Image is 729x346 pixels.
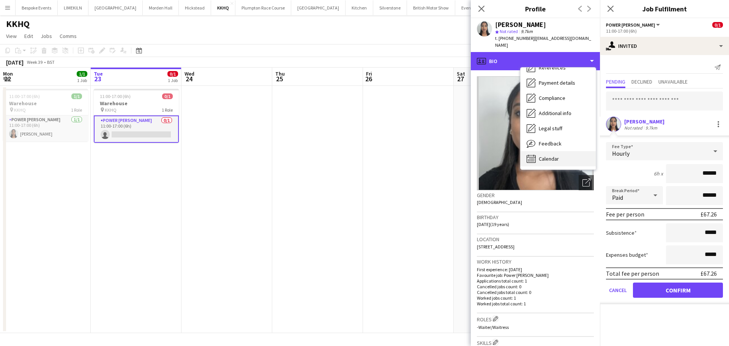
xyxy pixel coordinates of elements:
[600,37,729,55] div: Invited
[606,28,723,34] div: 11:00-17:00 (6h)
[365,74,372,83] span: 26
[539,79,575,86] span: Payment details
[3,115,88,141] app-card-role: Power [PERSON_NAME]1/111:00-17:00 (6h)[PERSON_NAME]
[291,0,346,15] button: [GEOGRAPHIC_DATA]
[21,31,36,41] a: Edit
[14,107,26,113] span: KKHQ
[6,18,30,30] h1: KKHQ
[185,70,194,77] span: Wed
[3,89,88,141] app-job-card: 11:00-17:00 (6h)1/1Warehouse KKHQ1 RolePower [PERSON_NAME]1/111:00-17:00 (6h)[PERSON_NAME]
[495,21,546,28] div: [PERSON_NAME]
[94,70,103,77] span: Tue
[477,284,594,289] p: Cancelled jobs count: 0
[2,74,13,83] span: 22
[477,301,594,307] p: Worked jobs total count: 1
[521,151,596,166] div: Calendar
[624,118,664,125] div: [PERSON_NAME]
[71,93,82,99] span: 1/1
[477,295,594,301] p: Worked jobs count: 1
[624,125,644,131] div: Not rated
[658,79,688,84] span: Unavailable
[606,229,637,236] label: Subsistence
[456,74,465,83] span: 27
[471,52,600,70] div: Bio
[57,31,80,41] a: Comms
[3,100,88,107] h3: Warehouse
[477,236,594,243] h3: Location
[179,0,211,15] button: Hickstead
[631,79,652,84] span: Declined
[539,125,562,132] span: Legal stuff
[346,0,373,15] button: Kitchen
[71,107,82,113] span: 1 Role
[9,93,40,99] span: 11:00-17:00 (6h)
[495,35,591,48] span: | [EMAIL_ADDRESS][DOMAIN_NAME]
[701,210,717,218] div: £67.26
[88,0,143,15] button: [GEOGRAPHIC_DATA]
[521,106,596,121] div: Additional info
[24,33,33,39] span: Edit
[275,70,285,77] span: Thu
[94,100,179,107] h3: Warehouse
[38,31,55,41] a: Jobs
[712,22,723,28] span: 0/1
[183,74,194,83] span: 24
[606,22,655,28] span: Power Porter
[606,22,661,28] button: Power [PERSON_NAME]
[521,121,596,136] div: Legal stuff
[521,136,596,151] div: Feedback
[521,90,596,106] div: Compliance
[539,155,559,162] span: Calendar
[471,4,600,14] h3: Profile
[77,77,87,83] div: 1 Job
[539,95,565,101] span: Compliance
[58,0,88,15] button: LIMEKILN
[235,0,291,15] button: Plumpton Race Course
[407,0,455,15] button: British Motor Show
[539,140,562,147] span: Feedback
[477,315,594,323] h3: Roles
[143,0,179,15] button: Morden Hall
[701,270,717,277] div: £67.26
[500,28,518,34] span: Not rated
[60,33,77,39] span: Comms
[633,283,723,298] button: Confirm
[168,77,178,83] div: 1 Job
[579,175,594,190] div: Open photos pop-in
[606,251,648,258] label: Expenses budget
[477,324,509,330] span: -Waiter/Waitress
[457,70,465,77] span: Sat
[3,31,20,41] a: View
[612,194,623,201] span: Paid
[606,210,644,218] div: Fee per person
[6,33,17,39] span: View
[477,244,514,250] span: [STREET_ADDRESS]
[6,58,24,66] div: [DATE]
[606,283,630,298] button: Cancel
[539,110,571,117] span: Additional info
[373,0,407,15] button: Silverstone
[274,74,285,83] span: 25
[495,35,535,41] span: t. [PHONE_NUMBER]
[477,278,594,284] p: Applications total count: 1
[211,0,235,15] button: KKHQ
[105,107,117,113] span: KKHQ
[521,60,596,75] div: References
[477,272,594,278] p: Favourite job: Power [PERSON_NAME]
[606,270,659,277] div: Total fee per person
[77,71,87,77] span: 1/1
[654,170,663,177] div: 6h x
[3,70,13,77] span: Mon
[519,28,534,34] span: 9.7km
[606,79,625,84] span: Pending
[41,33,52,39] span: Jobs
[477,289,594,295] p: Cancelled jobs total count: 0
[100,93,131,99] span: 11:00-17:00 (6h)
[612,150,630,157] span: Hourly
[162,107,173,113] span: 1 Role
[644,125,659,131] div: 9.7km
[25,59,44,65] span: Week 39
[94,89,179,143] app-job-card: 11:00-17:00 (6h)0/1Warehouse KKHQ1 RolePower [PERSON_NAME]0/111:00-17:00 (6h)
